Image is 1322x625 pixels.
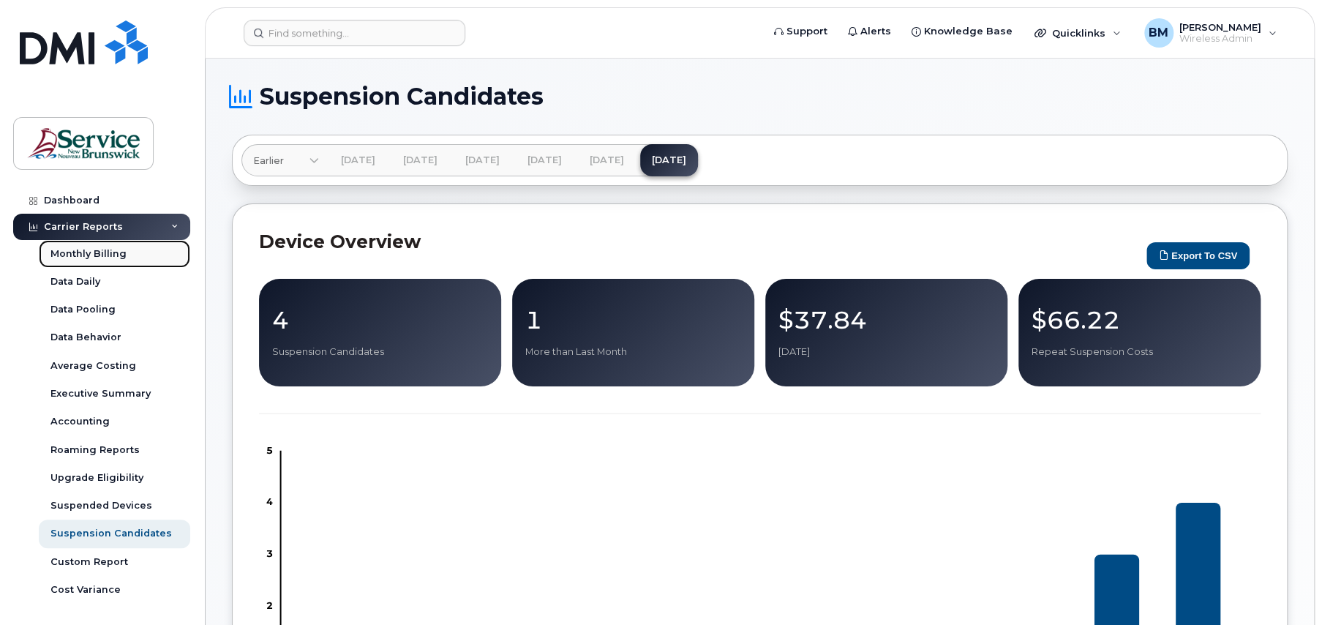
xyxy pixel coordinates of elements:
a: [DATE] [640,144,698,176]
p: 1 [525,307,741,333]
p: Suspension Candidates [272,345,488,359]
a: [DATE] [391,144,449,176]
tspan: 3 [266,547,273,559]
h2: Device Overview [259,231,1139,252]
a: [DATE] [516,144,574,176]
p: [DATE] [778,345,994,359]
p: $37.84 [778,307,994,333]
p: $66.22 [1032,307,1247,333]
tspan: 5 [266,444,273,455]
a: Earlier [241,144,319,176]
p: Repeat Suspension Costs [1032,345,1247,359]
tspan: 2 [266,599,273,611]
a: [DATE] [329,144,387,176]
a: [DATE] [454,144,511,176]
button: Export to CSV [1146,242,1250,269]
tspan: 4 [266,495,273,507]
span: Suspension Candidates [260,86,544,108]
a: [DATE] [578,144,636,176]
p: More than Last Month [525,345,741,359]
span: Earlier [253,154,284,168]
p: 4 [272,307,488,333]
